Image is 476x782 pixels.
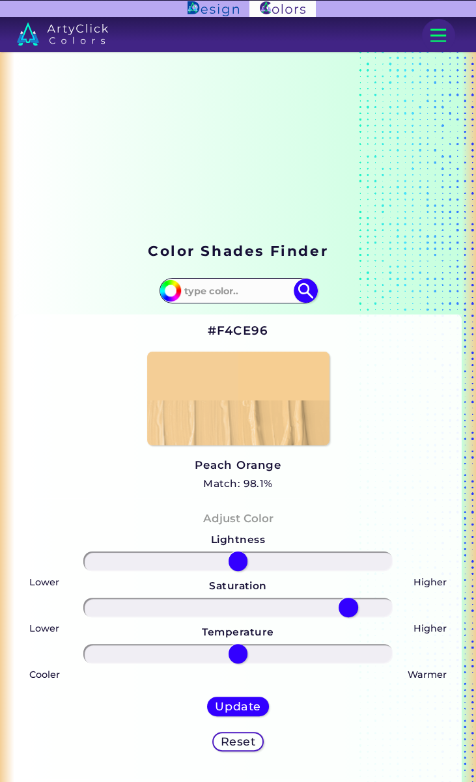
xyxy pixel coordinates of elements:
[29,667,60,682] p: Cooler
[203,509,273,528] h4: Adjust Color
[180,280,297,301] input: type color..
[249,1,316,18] img: ArtyClick Colors logo
[294,279,318,303] img: icon search
[211,533,265,546] strong: Lightness
[188,1,239,16] img: ArtyClick Design logo
[413,574,447,590] p: Higher
[195,456,281,493] a: Peach Orange Match: 98.1%
[195,458,281,473] h3: Peach Orange
[408,667,447,682] p: Warmer
[413,621,447,636] p: Higher
[202,626,273,638] strong: Temperature
[147,352,329,445] img: paint_stamp_2_half.png
[29,574,59,590] p: Lower
[221,736,256,747] h5: Reset
[195,475,281,492] h5: Match: 98.1%
[29,621,59,636] p: Lower
[17,22,109,46] img: logo_artyclick_colors_white.svg
[148,241,328,260] h1: Color Shades Finder
[209,580,267,592] strong: Saturation
[207,322,268,339] h2: #F4CE96
[215,701,260,712] h5: Update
